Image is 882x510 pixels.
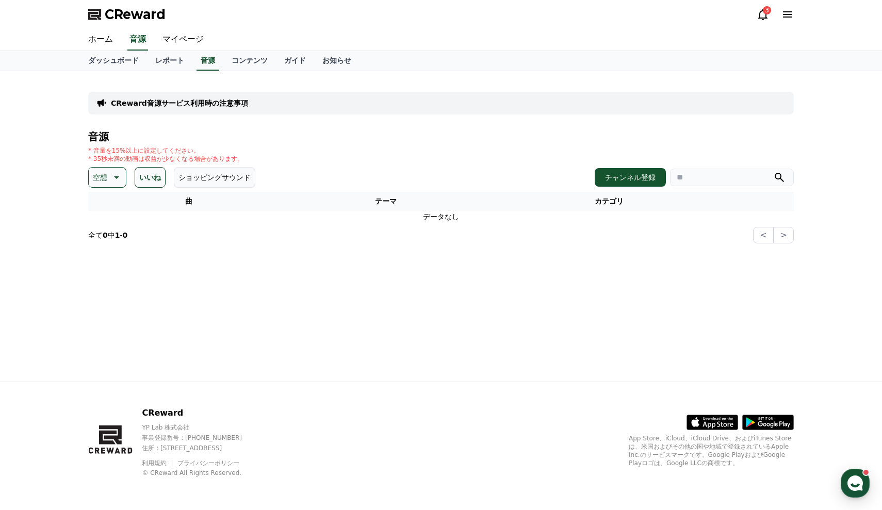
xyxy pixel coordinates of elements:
span: CReward [105,6,166,23]
a: レポート [147,51,192,71]
strong: 0 [123,231,128,239]
button: 空想 [88,167,126,188]
a: CReward音源サービス利用時の注意事項 [111,98,248,108]
a: 設定 [133,327,198,353]
button: いいね [135,167,166,188]
button: チャンネル登録 [595,168,666,187]
p: 事業登録番号 : [PHONE_NUMBER] [142,434,262,442]
span: チャット [88,343,113,351]
button: > [774,227,794,243]
a: マイページ [154,29,212,51]
a: お知らせ [314,51,360,71]
td: データなし [88,211,794,223]
a: 3 [757,8,769,21]
a: 音源 [197,51,219,71]
p: * 35秒未満の動画は収益が少なくなる場合があります。 [88,155,243,163]
strong: 0 [103,231,108,239]
p: App Store、iCloud、iCloud Drive、およびiTunes Storeは、米国およびその他の国や地域で登録されているApple Inc.のサービスマークです。Google P... [629,434,794,467]
p: 住所 : [STREET_ADDRESS] [142,444,262,452]
th: 曲 [88,192,289,211]
p: 全て 中 - [88,230,127,240]
p: * 音量を15%以上に設定してください。 [88,146,243,155]
p: CReward [142,407,262,419]
p: © CReward All Rights Reserved. [142,469,262,477]
button: ショッピングサウンド [174,167,255,188]
a: ホーム [3,327,68,353]
div: 3 [763,6,771,14]
th: カテゴリ [482,192,736,211]
a: チャット [68,327,133,353]
span: ホーム [26,342,45,351]
p: YP Lab 株式会社 [142,423,262,432]
strong: 1 [115,231,120,239]
a: CReward [88,6,166,23]
a: プライバシーポリシー [177,459,239,467]
p: 空想 [93,170,107,185]
th: テーマ [289,192,482,211]
a: コンテンツ [223,51,276,71]
button: < [753,227,773,243]
h4: 音源 [88,131,794,142]
a: 利用規約 [142,459,174,467]
a: ガイド [276,51,314,71]
span: 設定 [159,342,172,351]
a: ダッシュボード [80,51,147,71]
a: 音源 [127,29,148,51]
a: ホーム [80,29,121,51]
